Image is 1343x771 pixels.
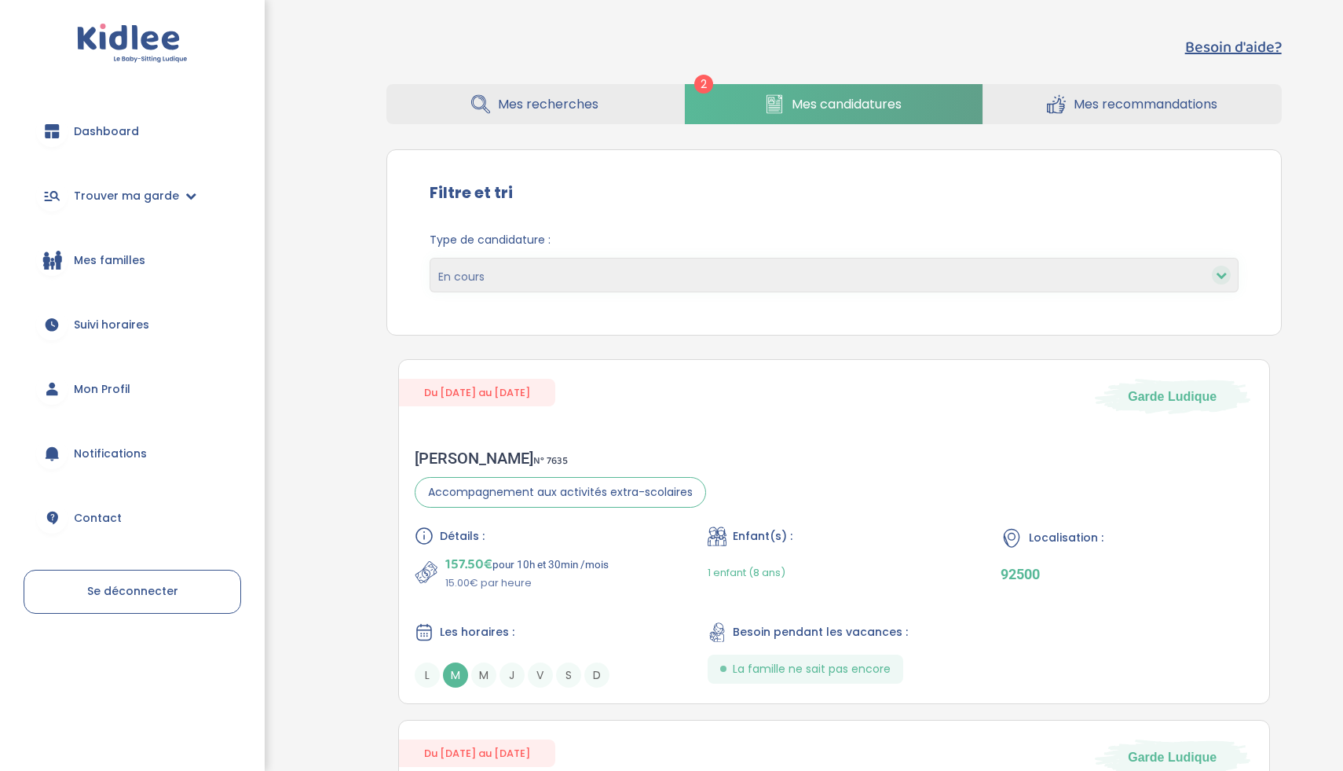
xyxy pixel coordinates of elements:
[399,740,555,767] span: Du [DATE] au [DATE]
[74,317,149,333] span: Suivi horaires
[24,425,241,482] a: Notifications
[74,188,179,204] span: Trouver ma garde
[24,361,241,417] a: Mon Profil
[74,446,147,462] span: Notifications
[445,553,492,575] span: 157.50€
[77,24,188,64] img: logo.svg
[74,252,145,269] span: Mes familles
[1001,566,1253,582] p: 92500
[430,181,513,204] label: Filtre et tri
[24,296,241,353] a: Suivi horaires
[24,232,241,288] a: Mes familles
[556,663,581,688] span: S
[528,663,553,688] span: V
[415,449,706,468] div: [PERSON_NAME]
[24,490,241,546] a: Contact
[694,75,713,94] span: 2
[1074,94,1217,114] span: Mes recommandations
[430,232,1239,248] span: Type de candidature :
[24,570,241,614] a: Se déconnecter
[24,167,241,224] a: Trouver ma garde
[498,94,598,114] span: Mes recherches
[445,575,609,591] p: 15.00€ par heure
[733,661,891,677] span: La famille ne sait pas encore
[685,84,983,124] a: Mes candidatures
[792,94,902,114] span: Mes candidatures
[1128,748,1217,765] span: Garde Ludique
[733,624,908,641] span: Besoin pendant les vacances :
[399,379,555,406] span: Du [DATE] au [DATE]
[1185,35,1282,59] button: Besoin d'aide?
[443,663,468,688] span: M
[584,663,609,688] span: D
[983,84,1282,124] a: Mes recommandations
[24,103,241,160] a: Dashboard
[445,553,609,575] p: pour 10h et 30min /mois
[87,583,178,599] span: Se déconnecter
[415,477,706,508] span: Accompagnement aux activités extra-scolaires
[440,528,485,545] span: Détails :
[440,624,514,641] span: Les horaires :
[733,528,792,545] span: Enfant(s) :
[533,453,568,469] span: N° 7635
[1128,387,1217,405] span: Garde Ludique
[74,381,130,398] span: Mon Profil
[708,565,785,580] span: 1 enfant (8 ans)
[74,510,122,527] span: Contact
[471,663,496,688] span: M
[74,123,139,140] span: Dashboard
[386,84,684,124] a: Mes recherches
[415,663,440,688] span: L
[500,663,525,688] span: J
[1029,530,1103,546] span: Localisation :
